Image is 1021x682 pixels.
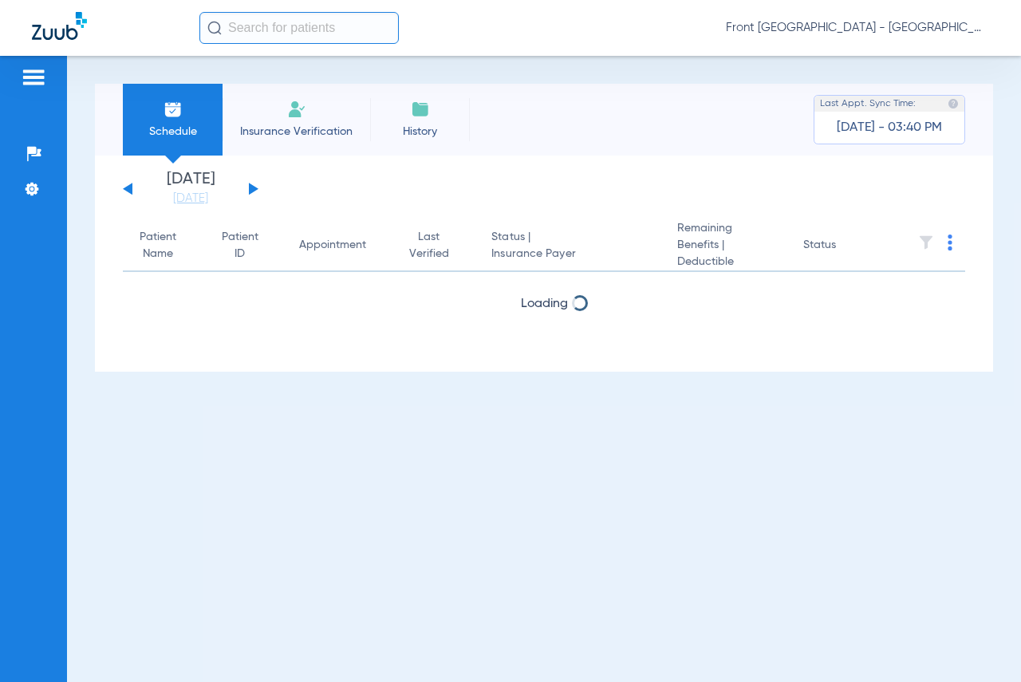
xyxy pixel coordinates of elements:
div: Appointment [299,237,366,254]
span: Loading [521,298,568,310]
th: Status [790,220,898,272]
div: Appointment [299,237,381,254]
img: hamburger-icon [21,68,46,87]
img: group-dot-blue.svg [948,235,952,250]
a: [DATE] [143,191,238,207]
th: Remaining Benefits | [664,220,790,272]
div: Patient ID [221,229,274,262]
div: Patient Name [136,229,181,262]
input: Search for patients [199,12,399,44]
div: Patient Name [136,229,195,262]
span: Insurance Payer [491,246,651,262]
img: last sync help info [948,98,959,109]
div: Patient ID [221,229,259,262]
th: Status | [479,220,664,272]
span: Deductible [677,254,778,270]
li: [DATE] [143,171,238,207]
span: Schedule [135,124,211,140]
img: History [411,100,430,119]
img: Manual Insurance Verification [287,100,306,119]
span: Front [GEOGRAPHIC_DATA] - [GEOGRAPHIC_DATA] | My Community Dental Centers [726,20,989,36]
img: Search Icon [207,21,222,35]
span: Insurance Verification [235,124,358,140]
div: Last Verified [407,229,467,262]
span: History [382,124,458,140]
div: Last Verified [407,229,452,262]
img: Zuub Logo [32,12,87,40]
img: Schedule [164,100,183,119]
span: [DATE] - 03:40 PM [837,120,942,136]
span: Last Appt. Sync Time: [820,96,916,112]
img: filter.svg [918,235,934,250]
